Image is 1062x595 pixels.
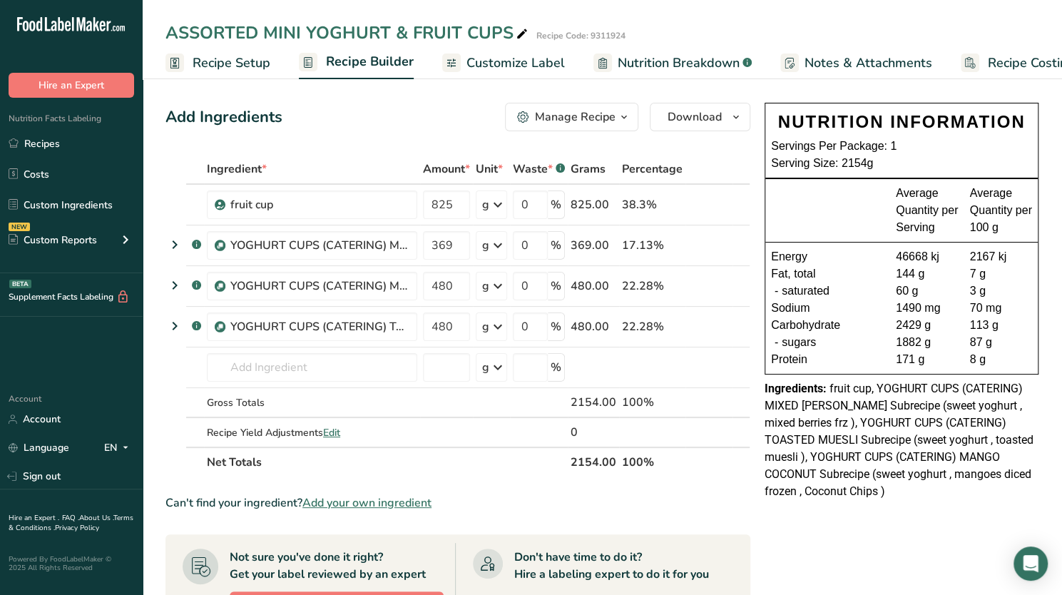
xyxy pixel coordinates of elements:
button: Manage Recipe [505,103,638,131]
div: 0 [571,424,616,441]
span: Sodium [771,300,810,317]
div: - [771,283,782,300]
span: Percentage [622,161,683,178]
div: 113 g [970,317,1033,334]
div: Add Ingredients [165,106,282,129]
div: 480.00 [571,318,616,335]
div: 46668 kj [896,248,959,265]
span: Ingredients: [765,382,827,395]
div: Average Quantity per Serving [896,185,959,236]
div: fruit cup [230,196,409,213]
div: 87 g [970,334,1033,351]
div: YOGHURT CUPS (CATERING) MIXED [PERSON_NAME] Subrecipe [230,278,409,295]
div: Average Quantity per 100 g [970,185,1033,236]
span: Carbohydrate [771,317,840,334]
div: Powered By FoodLabelMaker © 2025 All Rights Reserved [9,555,134,572]
input: Add Ingredient [207,353,417,382]
img: Sub Recipe [215,281,225,292]
a: About Us . [79,513,113,523]
div: 825.00 [571,196,616,213]
div: 480.00 [571,278,616,295]
div: 22.28% [622,278,683,295]
div: 7 g [970,265,1033,283]
span: Nutrition Breakdown [618,54,740,73]
img: Sub Recipe [215,322,225,332]
div: 17.13% [622,237,683,254]
div: BETA [9,280,31,288]
span: Grams [571,161,606,178]
div: 8 g [970,351,1033,368]
div: 1490 mg [896,300,959,317]
div: Serving Size: 2154g [771,155,1032,172]
div: g [482,359,489,376]
div: Gross Totals [207,395,417,410]
div: g [482,196,489,213]
div: 171 g [896,351,959,368]
th: 100% [619,447,685,477]
a: Customize Label [442,47,565,79]
div: Not sure you've done it right? Get your label reviewed by an expert [230,549,426,583]
span: sugars [782,334,816,351]
div: 100% [622,394,683,411]
th: Net Totals [204,447,568,477]
span: Edit [323,426,340,439]
a: FAQ . [62,513,79,523]
div: 369.00 [571,237,616,254]
a: Recipe Builder [299,46,414,80]
div: EN [104,439,134,457]
div: 2154.00 [571,394,616,411]
span: fruit cup, YOGHURT CUPS (CATERING) MIXED [PERSON_NAME] Subrecipe (sweet yoghurt , mixed berries f... [765,382,1033,498]
button: Hire an Expert [9,73,134,98]
a: Recipe Setup [165,47,270,79]
div: YOGHURT CUPS (CATERING) TOASTED MUESLI Subrecipe [230,318,409,335]
div: - [771,334,782,351]
span: Notes & Attachments [805,54,932,73]
div: 2167 kj [970,248,1033,265]
div: 2429 g [896,317,959,334]
span: Energy [771,248,807,265]
span: Unit [476,161,503,178]
span: Ingredient [207,161,267,178]
span: Customize Label [466,54,565,73]
div: Servings Per Package: 1 [771,138,1032,155]
a: Privacy Policy [55,523,99,533]
a: Hire an Expert . [9,513,59,523]
div: Can't find your ingredient? [165,494,750,512]
div: Recipe Code: 9311924 [536,29,626,42]
div: Recipe Yield Adjustments [207,425,417,440]
div: 60 g [896,283,959,300]
div: Don't have time to do it? Hire a labeling expert to do it for you [514,549,709,583]
a: Nutrition Breakdown [593,47,752,79]
div: YOGHURT CUPS (CATERING) MANGO COCONUT Subrecipe [230,237,409,254]
span: Recipe Builder [326,52,414,71]
div: Open Intercom Messenger [1014,546,1048,581]
span: Download [668,108,722,126]
a: Language [9,435,69,460]
div: g [482,237,489,254]
div: g [482,278,489,295]
a: Notes & Attachments [780,47,932,79]
a: Terms & Conditions . [9,513,133,533]
span: Add your own ingredient [302,494,432,512]
div: Manage Recipe [535,108,616,126]
div: NEW [9,223,30,231]
div: 1882 g [896,334,959,351]
div: g [482,318,489,335]
span: saturated [782,283,829,300]
span: Amount [423,161,470,178]
th: 2154.00 [568,447,619,477]
div: ASSORTED MINI YOGHURT & FRUIT CUPS [165,20,531,46]
div: NUTRITION INFORMATION [771,109,1032,135]
div: Waste [513,161,565,178]
div: 3 g [970,283,1033,300]
div: 38.3% [622,196,683,213]
div: 22.28% [622,318,683,335]
button: Download [650,103,750,131]
span: Recipe Setup [193,54,270,73]
span: Fat, total [771,265,815,283]
div: 144 g [896,265,959,283]
span: Protein [771,351,807,368]
img: Sub Recipe [215,240,225,251]
div: 70 mg [970,300,1033,317]
div: Custom Reports [9,233,97,248]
